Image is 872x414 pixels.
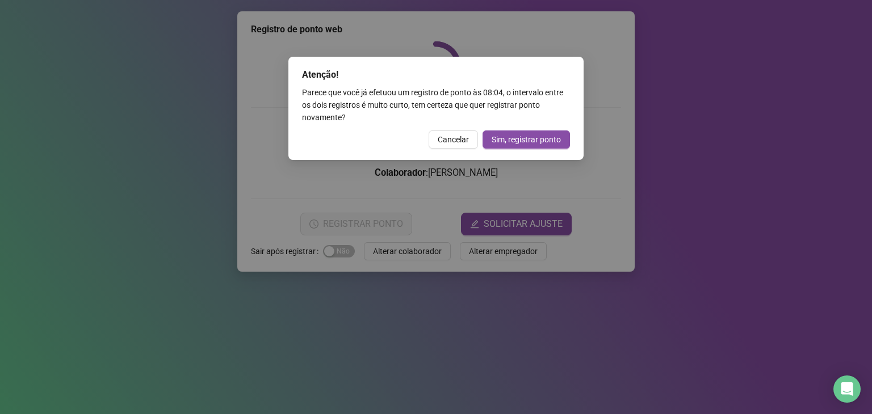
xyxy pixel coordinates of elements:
[302,86,570,124] div: Parece que você já efetuou um registro de ponto às 08:04 , o intervalo entre os dois registros é ...
[833,375,861,403] div: Open Intercom Messenger
[302,68,570,82] div: Atenção!
[429,130,478,149] button: Cancelar
[492,133,561,146] span: Sim, registrar ponto
[483,130,570,149] button: Sim, registrar ponto
[438,133,469,146] span: Cancelar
